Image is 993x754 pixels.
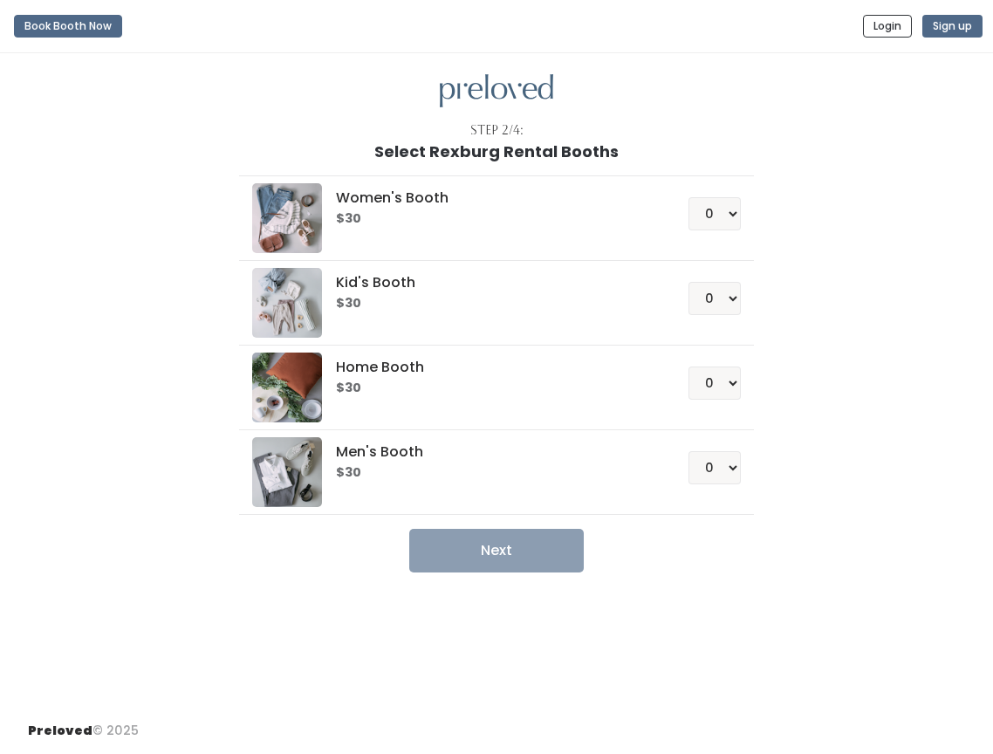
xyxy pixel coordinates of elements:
h5: Home Booth [336,360,646,375]
img: preloved logo [252,353,322,422]
span: Preloved [28,722,92,739]
div: Step 2/4: [470,121,524,140]
button: Next [409,529,584,572]
h5: Women's Booth [336,190,646,206]
h1: Select Rexburg Rental Booths [374,143,619,161]
a: Book Booth Now [14,7,122,45]
img: preloved logo [252,183,322,253]
img: preloved logo [252,268,322,338]
button: Book Booth Now [14,15,122,38]
h6: $30 [336,466,646,480]
div: © 2025 [28,708,139,740]
h6: $30 [336,297,646,311]
button: Login [863,15,912,38]
h6: $30 [336,212,646,226]
button: Sign up [922,15,983,38]
h6: $30 [336,381,646,395]
img: preloved logo [252,437,322,507]
h5: Kid's Booth [336,275,646,291]
img: preloved logo [440,74,553,108]
h5: Men's Booth [336,444,646,460]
